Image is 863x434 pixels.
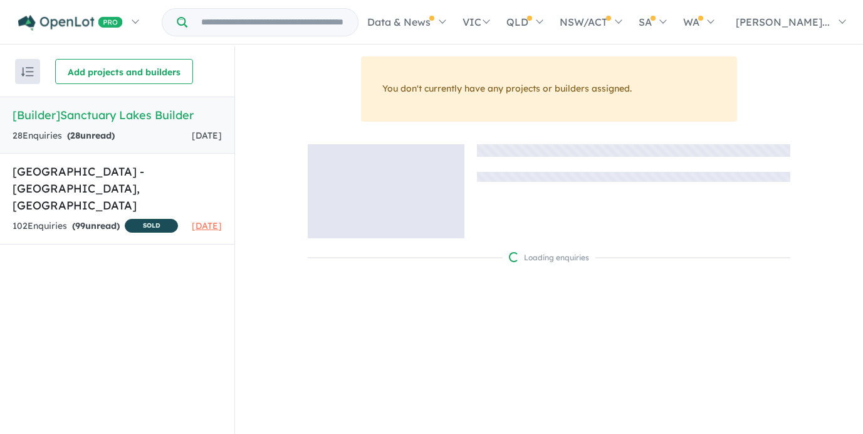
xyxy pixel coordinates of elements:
span: 99 [75,220,85,231]
strong: ( unread) [72,220,120,231]
img: sort.svg [21,67,34,77]
span: [PERSON_NAME]... [736,16,830,28]
h5: [GEOGRAPHIC_DATA] - [GEOGRAPHIC_DATA] , [GEOGRAPHIC_DATA] [13,163,222,214]
span: [DATE] [192,130,222,141]
div: You don't currently have any projects or builders assigned. [361,56,737,122]
span: 28 [70,130,80,141]
strong: ( unread) [67,130,115,141]
h5: [Builder] Sanctuary Lakes Builder [13,107,222,124]
span: SOLD [125,219,178,233]
div: 102 Enquir ies [13,219,178,235]
img: Openlot PRO Logo White [18,15,123,31]
div: 28 Enquir ies [13,129,115,144]
input: Try estate name, suburb, builder or developer [190,9,355,36]
button: Add projects and builders [55,59,193,84]
span: [DATE] [192,220,222,231]
div: Loading enquiries [509,251,589,264]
